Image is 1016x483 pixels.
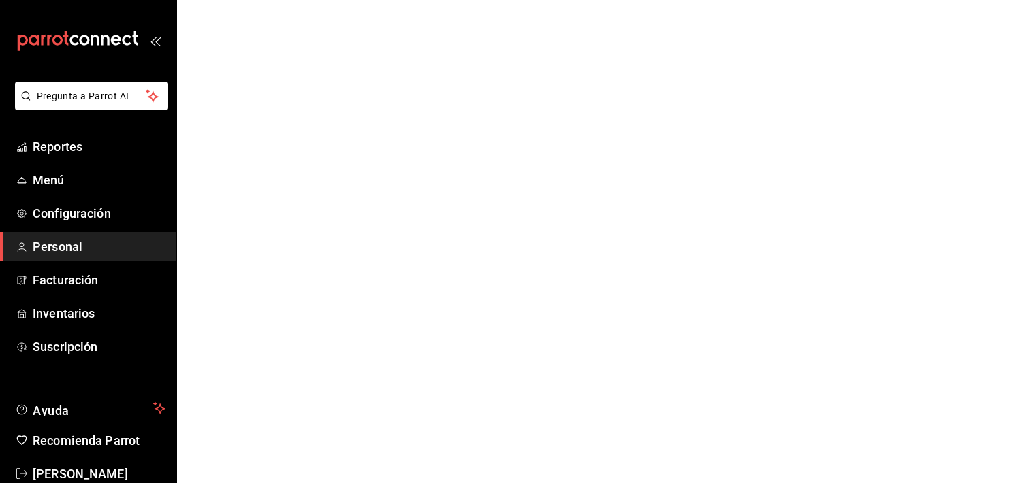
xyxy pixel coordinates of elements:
a: Pregunta a Parrot AI [10,99,168,113]
span: Reportes [33,137,165,156]
button: Pregunta a Parrot AI [15,82,168,110]
span: Ayuda [33,400,148,416]
span: Configuración [33,204,165,222]
span: Suscripción [33,337,165,356]
span: [PERSON_NAME] [33,465,165,483]
span: Inventarios [33,304,165,322]
span: Personal [33,237,165,256]
button: open_drawer_menu [150,35,161,46]
span: Facturación [33,271,165,289]
span: Recomienda Parrot [33,431,165,450]
span: Pregunta a Parrot AI [37,89,146,103]
span: Menú [33,171,165,189]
